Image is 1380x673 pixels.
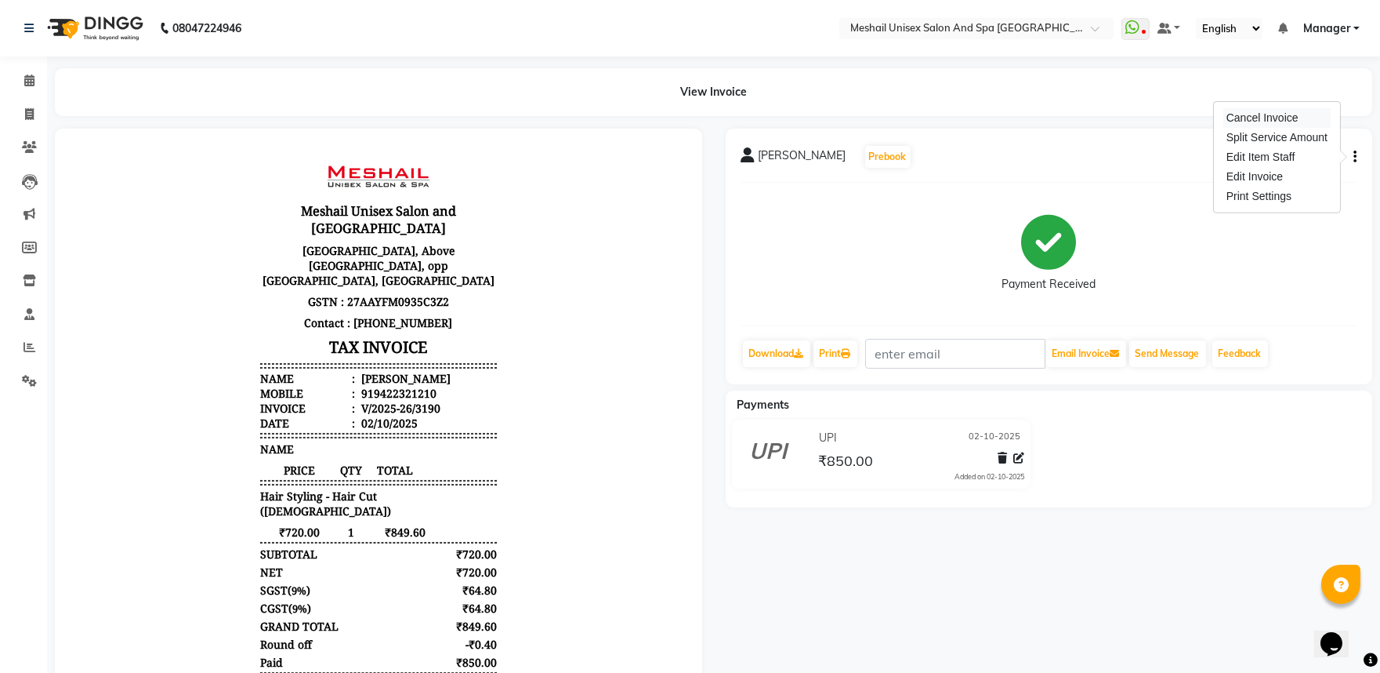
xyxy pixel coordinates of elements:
a: Feedback [1212,340,1268,367]
div: ₹720.00 [365,402,427,417]
div: ₹64.80 [365,457,427,471]
div: ₹849.60 [365,475,427,489]
span: TOTAL [294,318,356,333]
span: Payments [737,398,790,412]
span: ₹849.60 [294,380,356,395]
div: Split Service Amount [1223,128,1331,147]
span: : [281,256,284,271]
span: UPI [819,430,837,446]
input: enter email [865,339,1045,369]
div: Payment Received [1001,277,1096,293]
span: ₹850.00 [818,452,873,474]
div: NET [190,420,212,435]
div: Added on 02-10-2025 [954,471,1024,482]
div: 02/10/2025 [288,271,347,286]
div: Invoice [190,256,284,271]
button: Email Invoice [1046,340,1126,367]
b: 08047224946 [172,6,241,50]
div: Cancel Invoice [1223,108,1331,128]
span: Hair Styling - Hair Cut ([DEMOGRAPHIC_DATA]) [190,344,426,374]
span: QTY [268,318,294,333]
div: Name [190,227,284,242]
h3: Meshail Unisex Salon and [GEOGRAPHIC_DATA] [190,55,426,96]
img: logo [40,6,147,50]
span: 9% [222,457,237,471]
span: : [281,242,284,256]
div: Paid [190,511,212,526]
a: Print [813,340,857,367]
iframe: chat widget [1314,610,1364,657]
span: [PERSON_NAME] [759,147,846,169]
div: Print Settings [1223,187,1331,206]
span: : [281,227,284,242]
div: 919422321210 [288,242,366,256]
button: Send Message [1129,340,1206,367]
div: Mobile [190,242,284,256]
div: Edit Invoice [1223,167,1331,187]
div: V/2025-26/3190 [288,256,370,271]
span: PRICE [190,318,268,333]
div: Date [190,271,284,286]
p: subject to [GEOGRAPHIC_DATA] jurisdiction. [190,539,426,554]
p: GSTN : 27AAYFM0935C3Z2 [190,147,426,168]
div: ₹720.00 [365,420,427,435]
span: Manager [1303,20,1350,37]
span: 1 [268,380,294,395]
div: [PERSON_NAME] [288,227,380,242]
span: CGST [190,457,218,471]
button: Prebook [865,146,911,168]
span: SGST [190,438,217,453]
div: GRAND TOTAL [190,475,268,489]
div: Round off [190,493,241,507]
span: 02-10-2025 [969,430,1020,446]
span: : [281,271,284,286]
div: ( ) [190,438,240,453]
div: Edit Item Staff [1223,147,1331,167]
img: file_1724135636638.jpg [249,13,367,52]
span: 9% [221,439,236,453]
div: SUBTOTAL [190,402,247,417]
div: View Invoice [55,68,1372,116]
div: -₹0.40 [365,493,427,507]
a: Download [743,340,810,367]
div: ₹64.80 [365,438,427,453]
p: Contact : [PHONE_NUMBER] [190,168,426,189]
p: [GEOGRAPHIC_DATA], Above [GEOGRAPHIC_DATA], opp [GEOGRAPHIC_DATA], [GEOGRAPHIC_DATA] [190,96,426,147]
span: ₹720.00 [190,380,268,395]
h3: TAX INVOICE [190,189,426,216]
span: NAME [190,297,223,312]
div: ₹850.00 [365,511,427,526]
div: ( ) [190,457,241,471]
